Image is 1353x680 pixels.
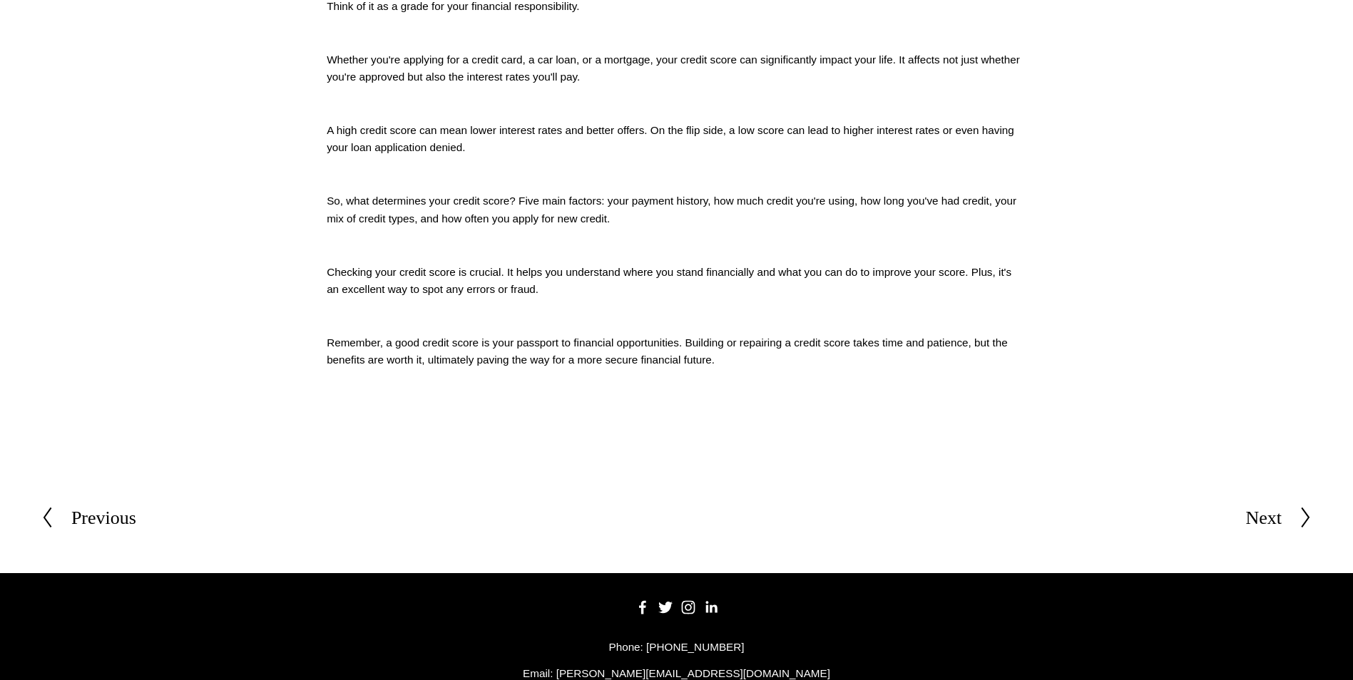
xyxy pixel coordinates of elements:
[41,639,1312,656] p: Phone: [PHONE_NUMBER]
[1246,503,1282,533] div: Next
[327,192,1026,227] p: So, what determines your credit score? Five main factors: your payment history, how much credit y...
[1246,503,1313,533] a: Next
[327,51,1026,86] p: Whether you're applying for a credit card, a car loan, or a mortgage, your credit score can signi...
[327,264,1026,299] p: Checking your credit score is crucial. It helps you understand where you stand financially and wh...
[71,503,136,533] div: Previous
[681,600,695,614] a: Instagram
[327,122,1026,157] p: A high credit score can mean lower interest rates and better offers. On the flip side, a low scor...
[704,600,718,614] a: LinkedIn
[635,600,650,614] a: Facebook
[41,503,136,533] a: Previous
[658,600,673,614] a: Twitter
[327,334,1026,369] p: Remember, a good credit score is your passport to financial opportunities. Building or repairing ...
